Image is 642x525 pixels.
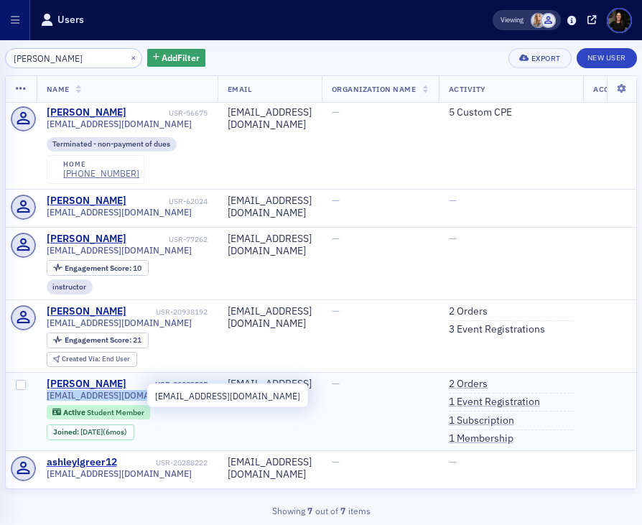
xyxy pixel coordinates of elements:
h1: Users [57,13,84,27]
span: [EMAIL_ADDRESS][DOMAIN_NAME] [47,207,192,218]
span: Student Member [87,407,144,417]
div: Engagement Score: 21 [47,333,149,348]
span: Emily Trott [531,13,546,28]
a: Active Student Member [52,407,144,417]
span: — [449,455,457,468]
a: [PERSON_NAME] [47,233,126,246]
span: Created Via : [62,354,102,363]
span: Organization Name [332,84,417,94]
div: USR-56675 [129,108,208,118]
span: Viewing [501,15,524,25]
div: [EMAIL_ADDRESS][DOMAIN_NAME] [228,233,312,258]
div: Active: Active: Student Member [47,405,151,419]
div: USR-20938192 [129,307,208,317]
a: 1 Subscription [449,414,514,427]
span: [DATE] [80,427,103,437]
div: USR-20288222 [119,458,208,468]
div: 10 [65,264,141,272]
a: [PERSON_NAME] [47,195,126,208]
span: Justin Chase [541,13,556,28]
div: 21 [65,336,141,344]
span: [EMAIL_ADDRESS][DOMAIN_NAME] [47,317,192,328]
span: [EMAIL_ADDRESS][DOMAIN_NAME] [47,390,192,401]
span: — [332,194,340,207]
div: [EMAIL_ADDRESS][DOMAIN_NAME] [228,195,312,220]
a: [PERSON_NAME] [47,378,126,391]
a: [PERSON_NAME] [47,106,126,119]
span: [EMAIL_ADDRESS][DOMAIN_NAME] [47,119,192,129]
div: home [63,160,139,169]
a: 5 Custom CPE [449,106,512,119]
a: [PHONE_NUMBER] [63,168,139,179]
span: [EMAIL_ADDRESS][DOMAIN_NAME] [47,245,192,256]
a: 1 Membership [449,432,513,445]
span: Add Filter [162,51,200,64]
div: [EMAIL_ADDRESS][DOMAIN_NAME] [228,106,312,131]
a: New User [577,48,637,68]
span: — [449,194,457,207]
span: Engagement Score : [65,335,133,345]
div: (6mos) [80,427,127,437]
button: × [127,51,140,64]
span: Engagement Score : [65,263,133,273]
span: — [332,106,340,119]
strong: 7 [305,504,315,517]
div: Created Via: End User [47,352,137,367]
a: 2 Orders [449,378,488,391]
a: 2 Orders [449,305,488,318]
span: [EMAIL_ADDRESS][DOMAIN_NAME] [47,468,192,479]
div: USR-62024 [129,197,208,206]
span: Active [63,407,87,417]
div: USR-20289585 [129,380,208,389]
div: instructor [47,279,93,294]
span: — [332,455,340,468]
span: — [332,377,340,390]
span: Profile [607,8,632,33]
a: ashleylgreer12 [47,456,117,469]
div: Terminated - non-payment of dues [47,137,177,152]
div: Engagement Score: 10 [47,260,149,276]
a: 3 Event Registrations [449,323,545,336]
span: Name [47,84,70,94]
input: Search… [5,48,142,68]
div: Joined: 2025-02-11 00:00:00 [47,424,134,440]
button: Export [508,48,571,68]
span: — [449,232,457,245]
span: Joined : [53,427,80,437]
div: [EMAIL_ADDRESS][DOMAIN_NAME] [147,384,309,408]
div: Showing out of items [5,504,637,517]
span: — [332,232,340,245]
button: AddFilter [147,49,206,67]
span: Email [228,84,252,94]
a: 1 Event Registration [449,396,540,409]
div: USR-77262 [129,235,208,244]
div: [EMAIL_ADDRESS][DOMAIN_NAME] [228,305,312,330]
strong: 7 [338,504,348,517]
div: Export [531,55,561,62]
span: — [332,305,340,317]
div: [EMAIL_ADDRESS][DOMAIN_NAME] [228,378,312,403]
div: [EMAIL_ADDRESS][DOMAIN_NAME] [228,456,312,481]
a: [PERSON_NAME] [47,305,126,318]
div: End User [62,356,130,363]
span: Activity [449,84,486,94]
